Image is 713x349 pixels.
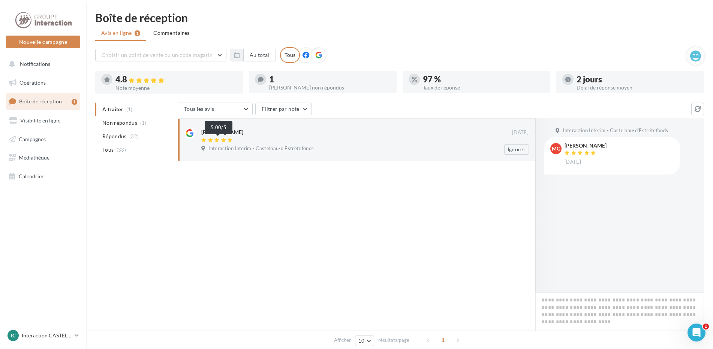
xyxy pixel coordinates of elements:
[117,147,126,153] span: (33)
[269,75,391,84] div: 1
[178,103,253,115] button: Tous les avis
[95,12,704,23] div: Boîte de réception
[280,47,300,63] div: Tous
[243,49,276,61] button: Au total
[102,52,213,58] span: Choisir un point de vente ou un code magasin
[19,173,44,179] span: Calendrier
[378,337,409,344] span: résultats/page
[4,131,82,147] a: Campagnes
[115,85,237,91] div: Note moyenne
[6,36,80,48] button: Nouvelle campagne
[22,332,72,339] p: Interaction CASTELNAU
[4,93,82,109] a: Boîte de réception1
[102,119,137,127] span: Non répondus
[255,103,312,115] button: Filtrer par note
[563,127,668,134] span: Interaction Interim - Castelnau-d'Estrétefonds
[4,75,82,91] a: Opérations
[334,337,351,344] span: Afficher
[423,85,544,90] div: Taux de réponse
[153,29,189,37] span: Commentaires
[19,79,46,86] span: Opérations
[95,49,226,61] button: Choisir un point de vente ou un code magasin
[4,150,82,166] a: Médiathèque
[19,136,46,142] span: Campagnes
[4,169,82,184] a: Calendrier
[205,121,232,134] div: 5.00/5
[269,85,391,90] div: [PERSON_NAME] non répondus
[102,133,127,140] span: Répondus
[201,128,243,136] div: [PERSON_NAME]
[437,334,449,346] span: 1
[208,145,314,152] span: Interaction Interim - Castelnau-d'Estrétefonds
[231,49,276,61] button: Au total
[423,75,544,84] div: 97 %
[102,146,114,154] span: Tous
[129,133,139,139] span: (32)
[20,117,60,124] span: Visibilité en ligne
[184,106,214,112] span: Tous les avis
[688,324,706,342] iframe: Intercom live chat
[358,338,365,344] span: 10
[140,120,147,126] span: (1)
[11,332,16,339] span: IC
[504,144,529,155] button: Ignorer
[20,61,50,67] span: Notifications
[565,143,607,148] div: [PERSON_NAME]
[115,75,237,84] div: 4.8
[4,113,82,128] a: Visibilité en ligne
[6,328,80,343] a: IC Interaction CASTELNAU
[4,56,79,72] button: Notifications
[19,154,49,161] span: Médiathèque
[72,99,77,105] div: 1
[577,75,698,84] div: 2 jours
[19,98,62,104] span: Boîte de réception
[577,85,698,90] div: Délai de réponse moyen
[552,145,560,152] span: MG
[355,336,374,346] button: 10
[512,129,529,136] span: [DATE]
[565,159,581,166] span: [DATE]
[703,324,709,330] span: 1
